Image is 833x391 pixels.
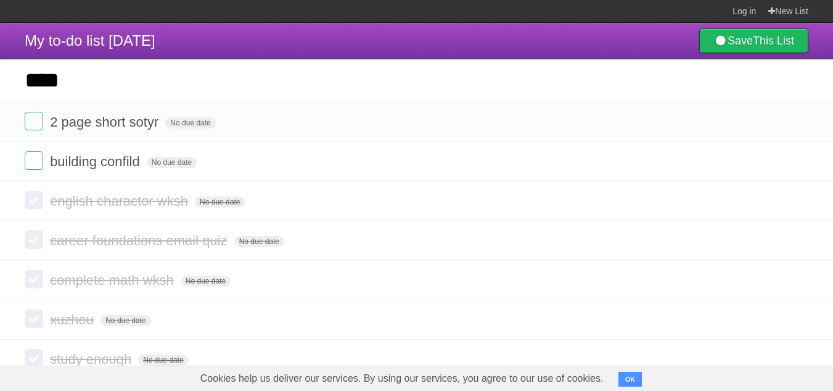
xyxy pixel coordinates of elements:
span: study enough [50,351,134,367]
span: complete math wksh [50,272,177,288]
span: No due date [234,236,284,247]
label: Done [25,270,43,288]
span: No due date [195,196,245,208]
span: No due date [138,355,188,366]
span: No due date [147,157,197,168]
label: Done [25,309,43,328]
span: No due date [181,275,231,287]
label: Done [25,349,43,368]
span: career foundations email quiz [50,233,230,248]
label: Done [25,151,43,170]
span: 2 page short sotyr [50,114,162,130]
span: No due date [101,315,150,326]
label: Done [25,230,43,249]
span: xuzhou [50,312,97,327]
label: Done [25,191,43,209]
span: Cookies help us deliver our services. By using our services, you agree to our use of cookies. [188,366,616,391]
span: No due date [165,117,215,128]
label: Done [25,112,43,130]
button: OK [618,372,642,387]
span: english charactor wksh [50,193,191,209]
span: My to-do list [DATE] [25,32,155,49]
span: building confild [50,154,143,169]
b: This List [753,35,794,47]
a: SaveThis List [699,28,808,53]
